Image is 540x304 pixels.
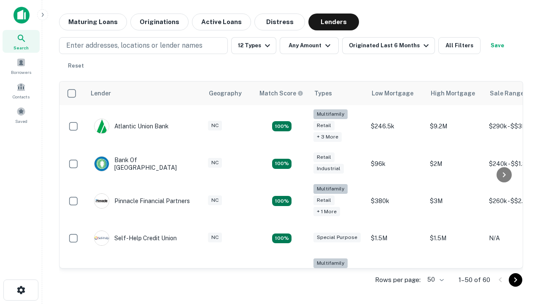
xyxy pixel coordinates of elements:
[484,37,511,54] button: Save your search to get updates of matches that match your search criteria.
[86,81,204,105] th: Lender
[424,274,445,286] div: 50
[313,132,342,142] div: + 3 more
[3,103,40,126] a: Saved
[13,93,30,100] span: Contacts
[13,7,30,24] img: capitalize-icon.png
[208,195,222,205] div: NC
[459,275,490,285] p: 1–50 of 60
[94,268,162,283] div: The Fidelity Bank
[192,14,251,30] button: Active Loans
[426,148,485,180] td: $2M
[209,88,242,98] div: Geography
[66,41,202,51] p: Enter addresses, locations or lender names
[272,233,292,244] div: Matching Properties: 11, hasApolloMatch: undefined
[208,121,222,130] div: NC
[426,81,485,105] th: High Mortgage
[313,152,335,162] div: Retail
[11,69,31,76] span: Borrowers
[204,81,254,105] th: Geography
[272,196,292,206] div: Matching Properties: 17, hasApolloMatch: undefined
[313,207,340,217] div: + 1 more
[59,14,127,30] button: Maturing Loans
[94,194,109,208] img: picture
[490,88,524,98] div: Sale Range
[367,105,426,148] td: $246.5k
[59,37,228,54] button: Enter addresses, locations or lender names
[94,193,190,209] div: Pinnacle Financial Partners
[375,275,421,285] p: Rows per page:
[313,195,335,205] div: Retail
[313,184,348,194] div: Multifamily
[426,105,485,148] td: $9.2M
[438,37,481,54] button: All Filters
[272,159,292,169] div: Matching Properties: 15, hasApolloMatch: undefined
[308,14,359,30] button: Lenders
[280,37,339,54] button: Any Amount
[367,148,426,180] td: $96k
[372,88,413,98] div: Low Mortgage
[231,37,276,54] button: 12 Types
[208,233,222,242] div: NC
[3,54,40,77] a: Borrowers
[314,88,332,98] div: Types
[313,233,361,242] div: Special Purpose
[313,258,348,268] div: Multifamily
[272,121,292,131] div: Matching Properties: 10, hasApolloMatch: undefined
[367,81,426,105] th: Low Mortgage
[349,41,431,51] div: Originated Last 6 Months
[313,164,344,174] div: Industrial
[309,81,367,105] th: Types
[367,180,426,223] td: $380k
[254,14,305,30] button: Distress
[94,231,177,246] div: Self-help Credit Union
[3,30,40,53] a: Search
[431,88,475,98] div: High Mortgage
[509,273,522,287] button: Go to next page
[94,119,169,134] div: Atlantic Union Bank
[313,109,348,119] div: Multifamily
[91,88,111,98] div: Lender
[94,157,109,171] img: picture
[498,236,540,277] iframe: Chat Widget
[259,89,302,98] h6: Match Score
[254,81,309,105] th: Capitalize uses an advanced AI algorithm to match your search with the best lender. The match sco...
[130,14,189,30] button: Originations
[3,79,40,102] a: Contacts
[426,222,485,254] td: $1.5M
[62,57,89,74] button: Reset
[259,89,303,98] div: Capitalize uses an advanced AI algorithm to match your search with the best lender. The match sco...
[208,158,222,168] div: NC
[94,231,109,245] img: picture
[426,180,485,223] td: $3M
[367,222,426,254] td: $1.5M
[367,254,426,297] td: $246k
[15,118,27,125] span: Saved
[426,254,485,297] td: $3.2M
[342,37,435,54] button: Originated Last 6 Months
[13,44,29,51] span: Search
[94,119,109,133] img: picture
[313,121,335,130] div: Retail
[94,156,195,171] div: Bank Of [GEOGRAPHIC_DATA]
